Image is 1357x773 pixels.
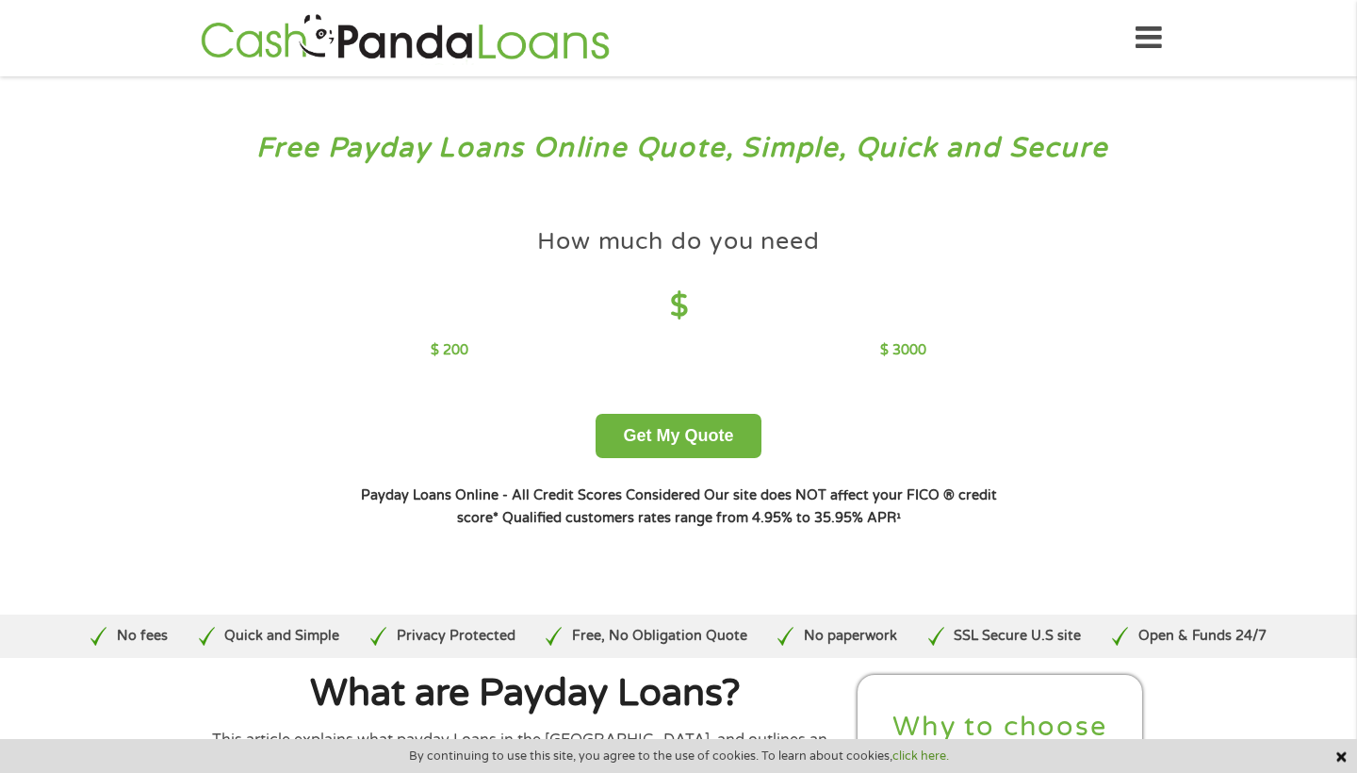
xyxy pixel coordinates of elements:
[954,626,1081,647] p: SSL Secure U.S site
[117,626,168,647] p: No fees
[873,710,1127,745] h2: Why to choose
[804,626,897,647] p: No paperwork
[224,626,339,647] p: Quick and Simple
[431,288,925,326] h4: $
[572,626,747,647] p: Free, No Obligation Quote
[502,510,901,526] strong: Qualified customers rates range from 4.95% to 35.95% APR¹
[596,414,760,458] button: Get My Quote
[195,11,615,65] img: GetLoanNow Logo
[880,340,926,361] p: $ 3000
[361,487,700,503] strong: Payday Loans Online - All Credit Scores Considered
[457,487,997,526] strong: Our site does NOT affect your FICO ® credit score*
[892,748,949,764] a: click here.
[1138,626,1267,647] p: Open & Funds 24/7
[212,675,838,713] h1: What are Payday Loans?
[537,226,820,257] h4: How much do you need
[55,131,1303,166] h3: Free Payday Loans Online Quote, Simple, Quick and Secure
[397,626,515,647] p: Privacy Protected
[409,749,949,763] span: By continuing to use this site, you agree to the use of cookies. To learn about cookies,
[431,340,468,361] p: $ 200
